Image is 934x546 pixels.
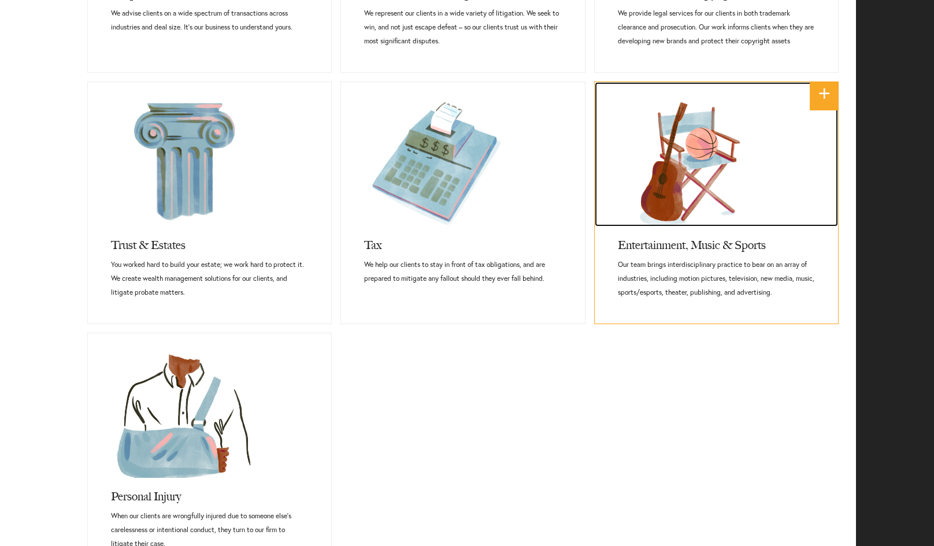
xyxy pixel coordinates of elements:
[618,226,815,258] h3: Entertainment, Music & Sports
[618,6,815,48] p: We provide legal services for our clients in both trademark clearance and prosecution. Our work i...
[364,258,561,285] p: We help our clients to stay in front of tax obligations, and are prepared to mitigate any fallout...
[364,226,561,258] h3: Tax
[595,226,838,324] a: Entertainment, Music & SportsOur team brings interdisciplinary practice to bear on an array of in...
[111,6,308,34] p: We advise clients on a wide spectrum of transactions across industries and deal size. It’s our bu...
[364,6,561,48] p: We represent our clients in a wide variety of litigation. We seek to win, and not just escape def...
[88,226,331,324] a: Trust & EstatesYou worked hard to build your estate; we work hard to protect it. We create wealth...
[111,226,308,258] h3: Trust & Estates
[810,81,839,110] a: +
[111,478,308,509] h3: Personal Injury
[341,226,584,310] a: TaxWe help our clients to stay in front of tax obligations, and are prepared to mitigate any fall...
[618,258,815,299] p: Our team brings interdisciplinary practice to bear on an array of industries, including motion pi...
[111,258,308,299] p: You worked hard to build your estate; we work hard to protect it. We create wealth management sol...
